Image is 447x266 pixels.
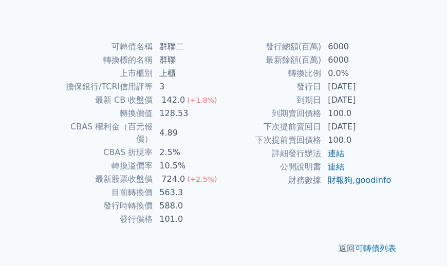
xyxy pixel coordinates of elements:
a: 財報狗 [328,175,352,185]
td: 發行日 [223,80,322,93]
td: 到期賣回價格 [223,107,322,120]
td: [DATE] [322,120,392,134]
td: 3 [153,80,223,93]
iframe: Chat Widget [396,217,447,266]
td: 擔保銀行/TCRI信用評等 [55,80,153,93]
td: 6000 [322,53,392,67]
td: 2.5% [153,146,223,159]
span: (+1.8%) [187,96,217,104]
td: 發行時轉換價 [55,199,153,213]
td: , [322,174,392,187]
td: 100.0 [322,107,392,120]
td: 128.53 [153,107,223,120]
a: goodinfo [355,175,391,185]
td: 上市櫃別 [55,67,153,80]
td: 可轉債名稱 [55,40,153,53]
td: 4.89 [153,120,223,146]
td: [DATE] [322,80,392,93]
td: 588.0 [153,199,223,213]
td: 下次提前賣回日 [223,120,322,134]
td: 財務數據 [223,174,322,187]
div: 聊天小工具 [396,217,447,266]
td: 群聯 [153,53,223,67]
td: 轉換價值 [55,107,153,120]
td: 10.5% [153,159,223,173]
td: 6000 [322,40,392,53]
td: CBAS 權利金（百元報價） [55,120,153,146]
td: 轉換溢價率 [55,159,153,173]
td: 目前轉換價 [55,186,153,199]
td: 100.0 [322,134,392,147]
td: 最新餘額(百萬) [223,53,322,67]
td: 公開說明書 [223,160,322,174]
td: 101.0 [153,213,223,226]
td: 群聯二 [153,40,223,53]
td: 563.3 [153,186,223,199]
td: 最新 CB 收盤價 [55,93,153,107]
a: 可轉債列表 [355,243,396,253]
td: 0.0% [322,67,392,80]
td: 轉換標的名稱 [55,53,153,67]
td: 最新股票收盤價 [55,173,153,186]
td: 詳細發行辦法 [223,147,322,160]
td: 轉換比例 [223,67,322,80]
td: 發行總額(百萬) [223,40,322,53]
td: 下次提前賣回價格 [223,134,322,147]
td: 上櫃 [153,67,223,80]
div: 142.0 [159,94,187,106]
p: 返回 [43,242,404,255]
td: [DATE] [322,93,392,107]
a: 連結 [328,162,344,172]
td: 發行價格 [55,213,153,226]
td: CBAS 折現率 [55,146,153,159]
span: (+2.5%) [187,175,217,183]
div: 724.0 [159,173,187,185]
td: 到期日 [223,93,322,107]
a: 連結 [328,148,344,158]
